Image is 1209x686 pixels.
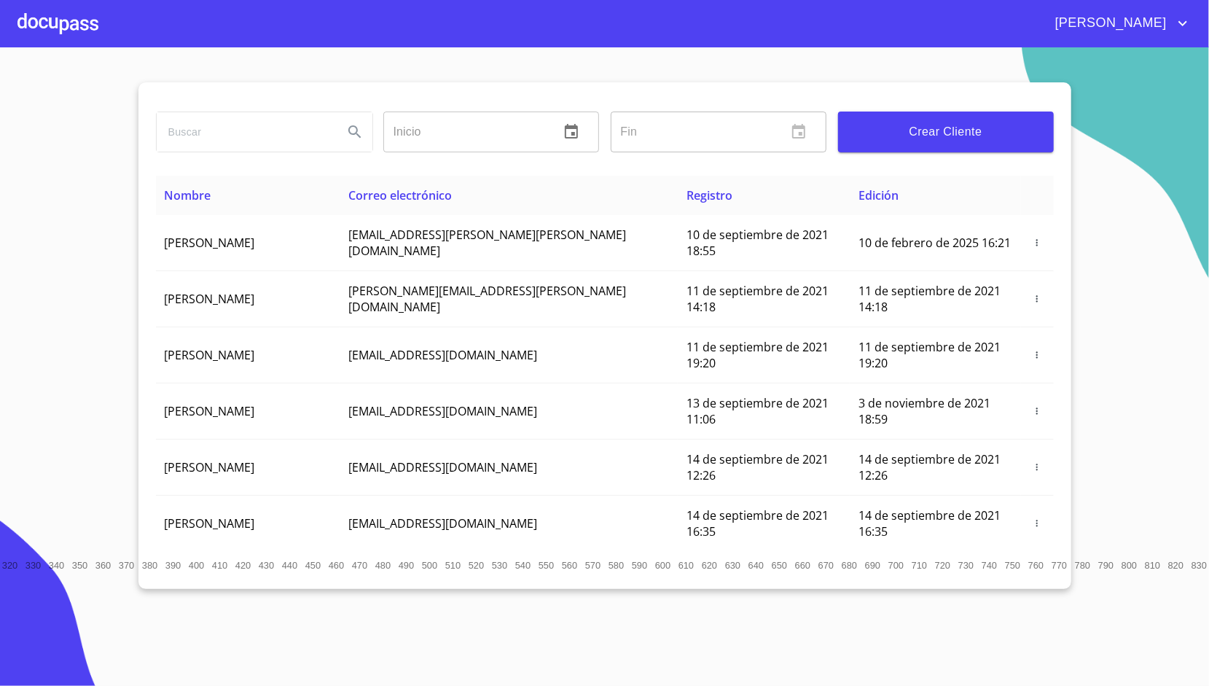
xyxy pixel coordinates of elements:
button: 750 [1001,554,1025,577]
button: 410 [208,554,232,577]
span: 510 [445,560,461,571]
button: 480 [372,554,395,577]
span: 490 [399,560,414,571]
button: 540 [512,554,535,577]
span: [PERSON_NAME] [165,515,255,531]
button: 630 [721,554,745,577]
span: 570 [585,560,600,571]
button: 340 [45,554,69,577]
span: 370 [119,560,134,571]
span: [EMAIL_ADDRESS][PERSON_NAME][PERSON_NAME][DOMAIN_NAME] [348,227,626,259]
button: 730 [955,554,978,577]
button: 500 [418,554,442,577]
span: 650 [772,560,787,571]
span: Correo electrónico [348,187,452,203]
span: 810 [1145,560,1160,571]
button: 810 [1141,554,1165,577]
span: 10 de febrero de 2025 16:21 [858,235,1011,251]
span: 480 [375,560,391,571]
button: 600 [652,554,675,577]
span: 750 [1005,560,1020,571]
span: 690 [865,560,880,571]
button: 610 [675,554,698,577]
button: 620 [698,554,721,577]
button: 520 [465,554,488,577]
button: 360 [92,554,115,577]
span: 500 [422,560,437,571]
button: 400 [185,554,208,577]
span: Edición [858,187,899,203]
span: 460 [329,560,344,571]
span: 13 de septiembre de 2021 11:06 [686,395,829,427]
span: [PERSON_NAME] [165,459,255,475]
span: 3 de noviembre de 2021 18:59 [858,395,990,427]
button: account of current user [1044,12,1192,35]
button: 330 [22,554,45,577]
button: 590 [628,554,652,577]
span: 830 [1192,560,1207,571]
span: 11 de septiembre de 2021 14:18 [686,283,829,315]
button: 650 [768,554,791,577]
span: 660 [795,560,810,571]
span: Nombre [165,187,211,203]
span: 14 de septiembre de 2021 12:26 [686,451,829,483]
button: 530 [488,554,512,577]
span: 710 [912,560,927,571]
button: 560 [558,554,582,577]
button: 370 [115,554,138,577]
span: [PERSON_NAME] [165,403,255,419]
input: search [157,112,332,152]
button: 820 [1165,554,1188,577]
span: 350 [72,560,87,571]
span: [PERSON_NAME][EMAIL_ADDRESS][PERSON_NAME][DOMAIN_NAME] [348,283,626,315]
button: 550 [535,554,558,577]
span: 740 [982,560,997,571]
button: 570 [582,554,605,577]
span: 11 de septiembre de 2021 19:20 [858,339,1001,371]
span: 560 [562,560,577,571]
button: 780 [1071,554,1095,577]
span: 14 de septiembre de 2021 16:35 [858,507,1001,539]
span: Crear Cliente [850,122,1042,142]
button: 670 [815,554,838,577]
button: 790 [1095,554,1118,577]
span: 420 [235,560,251,571]
span: 640 [748,560,764,571]
span: 720 [935,560,950,571]
span: [EMAIL_ADDRESS][DOMAIN_NAME] [348,459,537,475]
span: [EMAIL_ADDRESS][DOMAIN_NAME] [348,515,537,531]
button: 690 [861,554,885,577]
button: 680 [838,554,861,577]
span: 11 de septiembre de 2021 19:20 [686,339,829,371]
span: 550 [539,560,554,571]
button: Search [337,114,372,149]
span: 700 [888,560,904,571]
span: 440 [282,560,297,571]
button: 450 [302,554,325,577]
button: 470 [348,554,372,577]
span: 580 [609,560,624,571]
span: [PERSON_NAME] [165,347,255,363]
span: 10 de septiembre de 2021 18:55 [686,227,829,259]
button: 740 [978,554,1001,577]
span: 790 [1098,560,1114,571]
button: 490 [395,554,418,577]
span: [PERSON_NAME] [1044,12,1174,35]
button: 700 [885,554,908,577]
span: 11 de septiembre de 2021 14:18 [858,283,1001,315]
span: 400 [189,560,204,571]
span: 320 [2,560,17,571]
span: 530 [492,560,507,571]
span: 520 [469,560,484,571]
button: 380 [138,554,162,577]
button: 460 [325,554,348,577]
span: 760 [1028,560,1044,571]
button: 660 [791,554,815,577]
span: [PERSON_NAME] [165,235,255,251]
span: 770 [1052,560,1067,571]
span: 630 [725,560,740,571]
span: 800 [1122,560,1137,571]
span: 380 [142,560,157,571]
span: 600 [655,560,670,571]
button: 420 [232,554,255,577]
